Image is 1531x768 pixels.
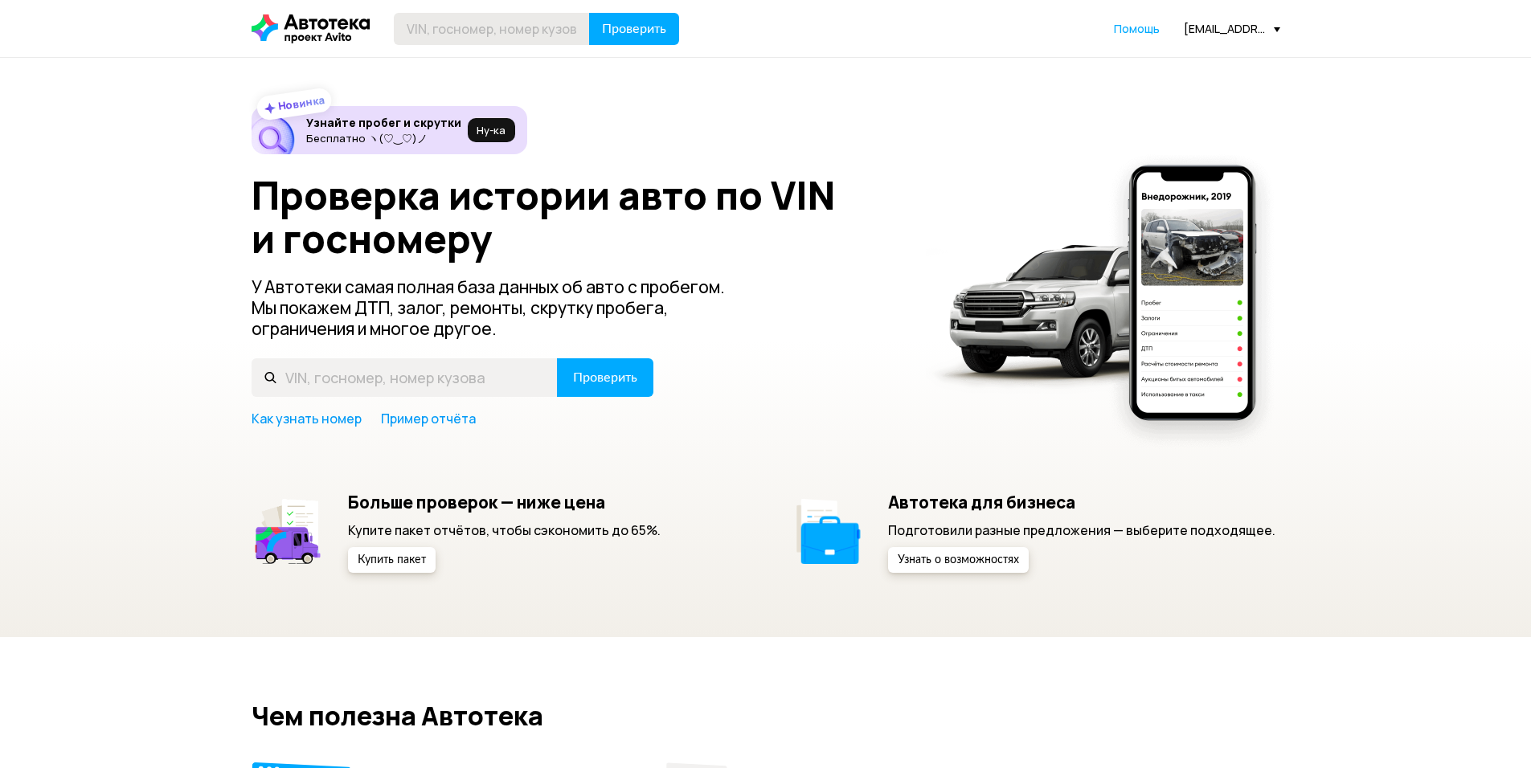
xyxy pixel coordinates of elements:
span: Ну‑ка [477,124,506,137]
p: Бесплатно ヽ(♡‿♡)ノ [306,132,461,145]
button: Проверить [589,13,679,45]
p: У Автотеки самая полная база данных об авто с пробегом. Мы покажем ДТП, залог, ремонты, скрутку п... [252,276,751,339]
p: Подготовили разные предложения — выберите подходящее. [888,521,1275,539]
strong: Новинка [276,92,325,113]
span: Узнать о возможностях [898,554,1019,566]
input: VIN, госномер, номер кузова [394,13,590,45]
span: Купить пакет [358,554,426,566]
p: Купите пакет отчётов, чтобы сэкономить до 65%. [348,521,661,539]
span: Помощь [1114,21,1160,36]
button: Узнать о возможностях [888,547,1029,573]
a: Пример отчёта [381,410,476,427]
button: Проверить [557,358,653,397]
a: Помощь [1114,21,1160,37]
h5: Больше проверок — ниже цена [348,492,661,513]
span: Проверить [573,371,637,384]
div: [EMAIL_ADDRESS][DOMAIN_NAME] [1184,21,1280,36]
a: Как узнать номер [252,410,362,427]
h6: Узнайте пробег и скрутки [306,116,461,130]
h5: Автотека для бизнеса [888,492,1275,513]
h2: Чем полезна Автотека [252,701,1280,730]
input: VIN, госномер, номер кузова [252,358,558,397]
button: Купить пакет [348,547,436,573]
span: Проверить [602,22,666,35]
h1: Проверка истории авто по VIN и госномеру [252,174,905,260]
